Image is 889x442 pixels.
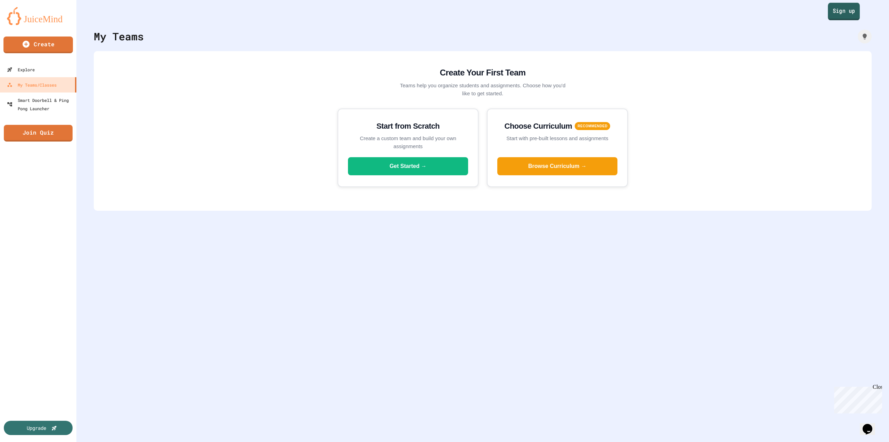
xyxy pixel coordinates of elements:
[3,3,48,44] div: Chat with us now!Close
[858,30,872,43] div: How it works
[7,7,69,25] img: logo-orange.svg
[4,125,73,142] a: Join Quiz
[399,82,566,97] p: Teams help you organize students and assignments. Choose how you'd like to get started.
[831,384,882,413] iframe: chat widget
[348,120,468,132] h3: Start from Scratch
[497,157,617,175] button: Browse Curriculum →
[3,37,73,53] a: Create
[860,414,882,435] iframe: chat widget
[828,3,860,20] a: Sign up
[7,96,74,113] div: Smart Doorbell & Ping Pong Launcher
[505,120,572,132] h3: Choose Curriculum
[575,122,610,130] span: RECOMMENDED
[399,66,566,79] h2: Create Your First Team
[348,135,468,150] p: Create a custom team and build your own assignments
[94,29,144,44] div: My Teams
[27,424,46,432] div: Upgrade
[497,135,617,143] p: Start with pre-built lessons and assignments
[7,65,35,74] div: Explore
[7,81,57,89] div: My Teams/Classes
[348,157,468,175] button: Get Started →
